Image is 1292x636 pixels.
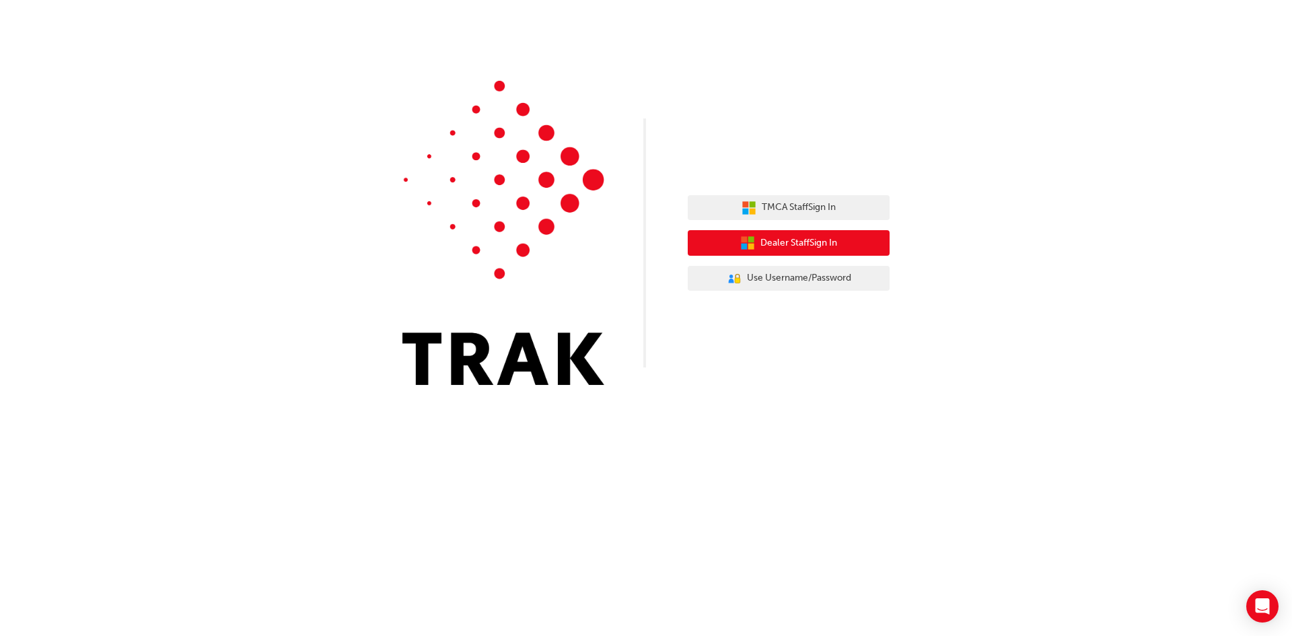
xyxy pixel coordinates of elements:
div: Open Intercom Messenger [1246,590,1279,623]
span: Use Username/Password [747,271,851,286]
span: TMCA Staff Sign In [762,200,836,215]
button: Use Username/Password [688,266,890,291]
button: TMCA StaffSign In [688,195,890,221]
button: Dealer StaffSign In [688,230,890,256]
span: Dealer Staff Sign In [760,236,837,251]
img: Trak [402,81,604,385]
